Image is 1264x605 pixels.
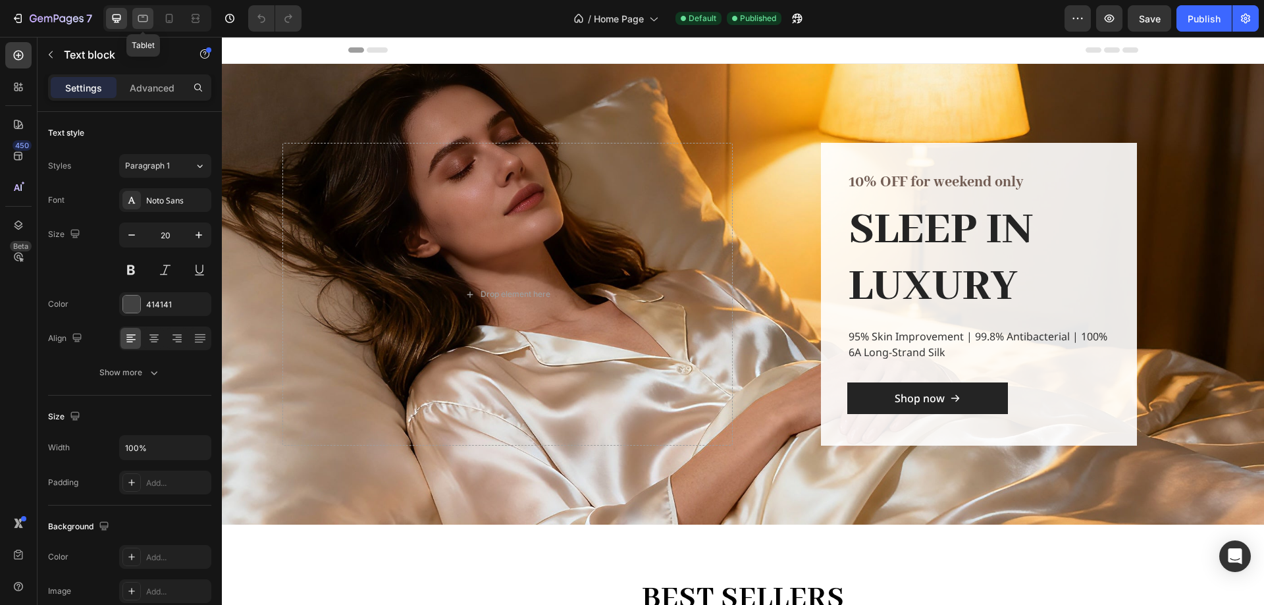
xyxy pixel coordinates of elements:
button: Paragraph 1 [119,154,211,178]
div: Color [48,551,68,563]
button: Save [1128,5,1171,32]
div: Styles [48,160,71,172]
button: Publish [1176,5,1232,32]
div: Font [48,194,65,206]
a: Shop now [625,346,786,377]
div: Width [48,442,70,454]
iframe: Design area [222,37,1264,605]
div: Background [48,518,112,536]
div: Beta [10,241,32,251]
div: Noto Sans [146,195,208,207]
p: 7 [86,11,92,26]
div: Open Intercom Messenger [1219,540,1251,572]
p: Shop now [673,354,723,369]
p: 10% OFF for weekend only [627,134,887,157]
div: Publish [1188,12,1221,26]
div: Add... [146,477,208,489]
div: Drop element here [259,252,329,263]
div: Undo/Redo [248,5,302,32]
div: Color [48,298,68,310]
div: Text style [48,127,84,139]
span: / [588,12,591,26]
span: Save [1139,13,1161,24]
div: 450 [13,140,32,151]
p: Text block [64,47,176,63]
div: Add... [146,552,208,564]
input: Auto [120,436,211,460]
p: 95% Skin Improvement | 99.8% Antibacterial | 100% 6A Long-Strand Silk [627,292,887,323]
p: Advanced [130,81,174,95]
h2: best sellers [126,540,916,584]
div: Show more [99,366,161,379]
div: Align [48,330,85,348]
button: Show more [48,361,211,384]
div: Size [48,408,83,426]
button: 7 [5,5,98,32]
div: Padding [48,477,78,488]
h2: SLEEP IN LUXURY [625,164,889,280]
span: Home Page [594,12,644,26]
div: Add... [146,586,208,598]
div: Image [48,585,71,597]
div: Size [48,226,83,244]
span: Paragraph 1 [125,160,170,172]
p: Settings [65,81,102,95]
span: Published [740,13,776,24]
div: 414141 [146,299,208,311]
span: Default [689,13,716,24]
